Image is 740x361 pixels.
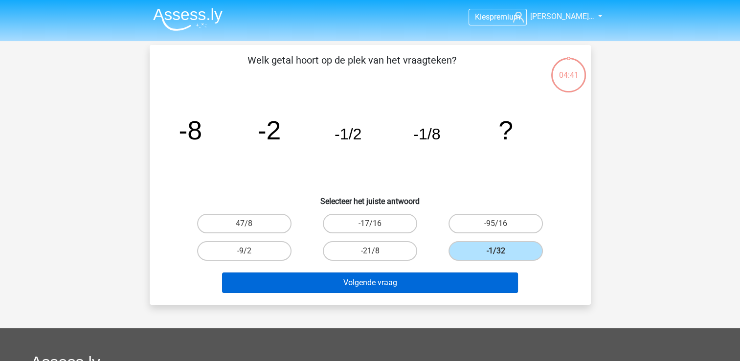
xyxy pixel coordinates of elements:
[165,53,538,82] p: Welk getal hoort op de plek van het vraagteken?
[530,12,594,21] span: [PERSON_NAME]…
[257,115,281,145] tspan: -2
[323,214,417,233] label: -17/16
[475,12,490,22] span: Kies
[498,115,513,145] tspan: ?
[334,125,361,143] tspan: -1/2
[165,189,575,206] h6: Selecteer het juiste antwoord
[179,115,202,145] tspan: -8
[469,10,526,23] a: Kiespremium
[490,12,520,22] span: premium
[323,241,417,261] label: -21/8
[197,214,292,233] label: 47/8
[197,241,292,261] label: -9/2
[448,214,543,233] label: -95/16
[448,241,543,261] label: -1/32
[413,125,441,143] tspan: -1/8
[550,57,587,81] div: 04:41
[153,8,223,31] img: Assessly
[222,272,518,293] button: Volgende vraag
[509,11,595,23] a: [PERSON_NAME]…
